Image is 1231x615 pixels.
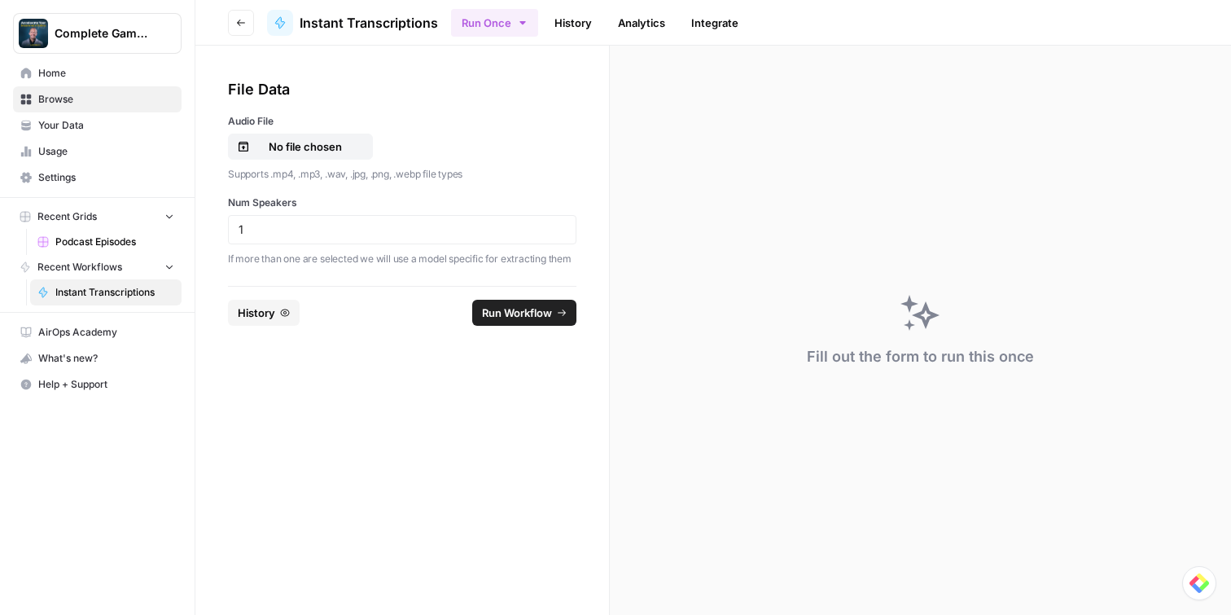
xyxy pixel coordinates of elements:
button: No file chosen [228,134,373,160]
span: Home [38,66,174,81]
button: Help + Support [13,371,182,398]
span: Your Data [38,118,174,133]
p: Supports .mp4, .mp3, .wav, .jpg, .png, .webp file types [228,166,576,182]
button: Recent Workflows [13,255,182,279]
img: Complete Game Consulting Logo [19,19,48,48]
a: Instant Transcriptions [30,279,182,305]
a: Instant Transcriptions [267,10,438,36]
span: Usage [38,144,174,159]
a: Home [13,60,182,86]
label: Num Speakers [228,195,576,210]
div: What's new? [14,346,181,371]
div: File Data [228,78,576,101]
p: No file chosen [253,138,357,155]
button: Recent Grids [13,204,182,229]
a: Analytics [608,10,675,36]
button: Run Once [451,9,538,37]
div: Fill out the form to run this once [807,345,1034,368]
span: AirOps Academy [38,325,174,340]
a: Usage [13,138,182,165]
span: Instant Transcriptions [55,285,174,300]
span: Podcast Episodes [55,235,174,249]
span: Recent Grids [37,209,97,224]
a: Integrate [681,10,748,36]
button: History [228,300,300,326]
span: Complete Game Consulting [55,25,153,42]
span: Help + Support [38,377,174,392]
span: Instant Transcriptions [300,13,438,33]
span: Recent Workflows [37,260,122,275]
a: Your Data [13,112,182,138]
span: History [238,305,275,321]
span: Settings [38,170,174,185]
a: Podcast Episodes [30,229,182,255]
span: Browse [38,92,174,107]
button: What's new? [13,345,182,371]
span: Run Workflow [482,305,552,321]
a: Browse [13,86,182,112]
a: History [545,10,602,36]
label: Audio File [228,114,576,129]
a: Settings [13,165,182,191]
input: 1 [239,222,566,237]
a: AirOps Academy [13,319,182,345]
button: Run Workflow [472,300,576,326]
button: Workspace: Complete Game Consulting [13,13,182,54]
p: If more than one are selected we will use a model specific for extracting them [228,251,576,267]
